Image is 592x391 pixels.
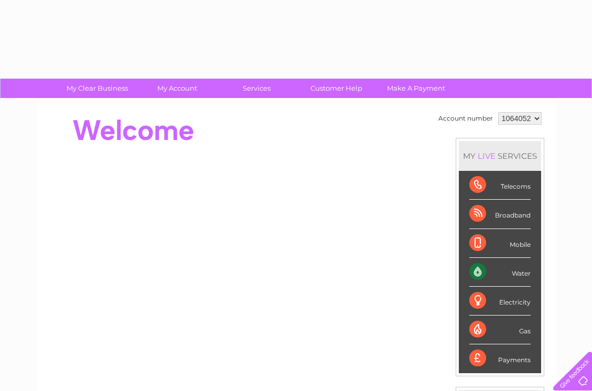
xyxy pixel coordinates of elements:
[54,79,141,98] a: My Clear Business
[373,79,459,98] a: Make A Payment
[293,79,380,98] a: Customer Help
[436,110,496,127] td: Account number
[469,316,531,344] div: Gas
[469,287,531,316] div: Electricity
[476,151,498,161] div: LIVE
[469,258,531,287] div: Water
[469,171,531,200] div: Telecoms
[459,141,541,171] div: MY SERVICES
[469,229,531,258] div: Mobile
[134,79,220,98] a: My Account
[213,79,300,98] a: Services
[469,200,531,229] div: Broadband
[469,344,531,373] div: Payments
